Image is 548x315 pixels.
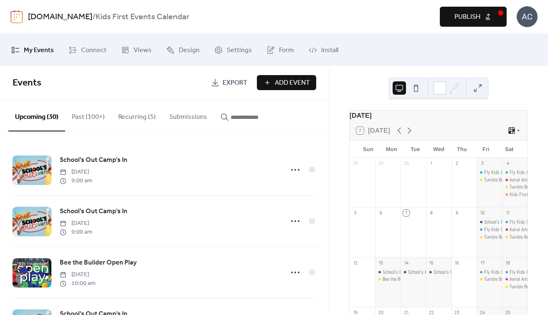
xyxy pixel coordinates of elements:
div: Bee the Builder Open Play [383,276,429,283]
div: Fly Kids Open Gym [510,219,545,226]
div: Tumble Bees Open Play [477,276,502,283]
div: 17 [479,260,485,266]
div: Fly Kids Open Gym [484,226,519,233]
b: / [92,9,96,25]
div: Tumble Bees Open Play [484,176,527,184]
div: 18 [505,260,511,266]
div: School's Out Camp's In [484,219,527,226]
div: Tumble Bees Open Play [484,276,527,283]
div: 6 [378,210,384,216]
span: Events [13,74,41,92]
span: Form [279,44,294,57]
a: Install [302,37,345,63]
div: School's Out Camp's In [477,219,502,226]
button: Submissions [162,100,214,131]
div: 12 [352,260,358,266]
a: My Events [5,37,60,63]
div: 8 [429,210,435,216]
span: School's Out Camp's In [60,207,127,217]
a: [DOMAIN_NAME] [28,9,92,25]
div: 1 [429,160,435,166]
a: Design [160,37,206,63]
div: School's Out Camp's In [426,269,452,276]
div: Fly Kids Open Gym [477,169,502,176]
div: Wed [427,141,450,158]
div: Aerial Arts Open Gym [502,276,528,283]
div: 14 [403,260,409,266]
img: logo [10,10,23,23]
div: School's Out Camp's In [434,269,476,276]
div: AC [517,6,538,27]
div: 9 [454,210,460,216]
div: Tumble Bees Open Play [484,234,527,241]
div: 3 [479,160,485,166]
div: Fly Kids Open Gym [477,269,502,276]
a: Form [260,37,300,63]
div: Aerial Arts Open Gym [502,176,528,184]
span: 9:00 am [60,228,92,237]
div: 29 [378,160,384,166]
a: School's Out Camp's In [60,206,127,217]
span: Add Event [275,78,310,88]
a: Connect [62,37,113,63]
div: Tumble Bees Open Play [502,283,528,290]
div: Tue [403,141,427,158]
div: Mon [380,141,403,158]
div: Fly Kids Open Gym [502,169,528,176]
div: Fri [474,141,497,158]
div: School's Out Camp's In [408,269,451,276]
div: Fly Kids Open Gym [484,169,519,176]
a: Views [115,37,158,63]
div: School's Out Camp's In [401,269,426,276]
div: 11 [505,210,511,216]
div: Sat [497,141,521,158]
div: Fly Kids Open Gym [510,269,545,276]
span: [DATE] [60,168,92,176]
div: 7 [403,210,409,216]
a: Settings [208,37,258,63]
div: Bee the Builder Open Play [375,276,401,283]
div: 4 [505,160,511,166]
div: 30 [403,160,409,166]
div: 2 [454,160,460,166]
button: Add Event [257,75,316,90]
div: 5 [352,210,358,216]
a: Export [205,75,254,90]
span: Design [179,44,200,57]
div: 28 [352,160,358,166]
div: 16 [454,260,460,266]
a: School's Out Camp's In [60,155,127,166]
button: Upcoming (30) [8,100,65,131]
div: School's Out Camp's In [383,269,425,276]
div: Aerial Arts Open Gym [502,226,528,233]
div: Fly Kids Open Gym [510,169,545,176]
div: School's Out Camp's In [375,269,401,276]
button: Past (100+) [65,100,112,131]
span: Connect [81,44,107,57]
span: 10:00 am [60,279,96,288]
div: Tumble Bees Open Play [502,234,528,241]
span: My Events [24,44,54,57]
span: School's Out Camp's In [60,155,127,165]
span: Settings [227,44,252,57]
span: 9:00 am [60,176,92,185]
span: [DATE] [60,270,96,279]
span: Views [134,44,152,57]
div: Kids First Family Fall Fest [502,191,528,198]
span: Install [321,44,338,57]
div: [DATE] [350,111,528,121]
button: Publish [440,7,507,27]
div: 10 [479,210,485,216]
div: 13 [378,260,384,266]
div: Tumble Bees Open Play [477,176,502,184]
button: Recurring (5) [112,100,162,131]
a: Bee the Builder Open Play [60,257,137,268]
span: Publish [454,12,480,22]
div: Fly Kids Open Gym [477,226,502,233]
div: Tumble Bees Open Play [502,184,528,191]
div: Thu [450,141,474,158]
span: Export [223,78,247,88]
div: Tumble Bees Open Play [477,234,502,241]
